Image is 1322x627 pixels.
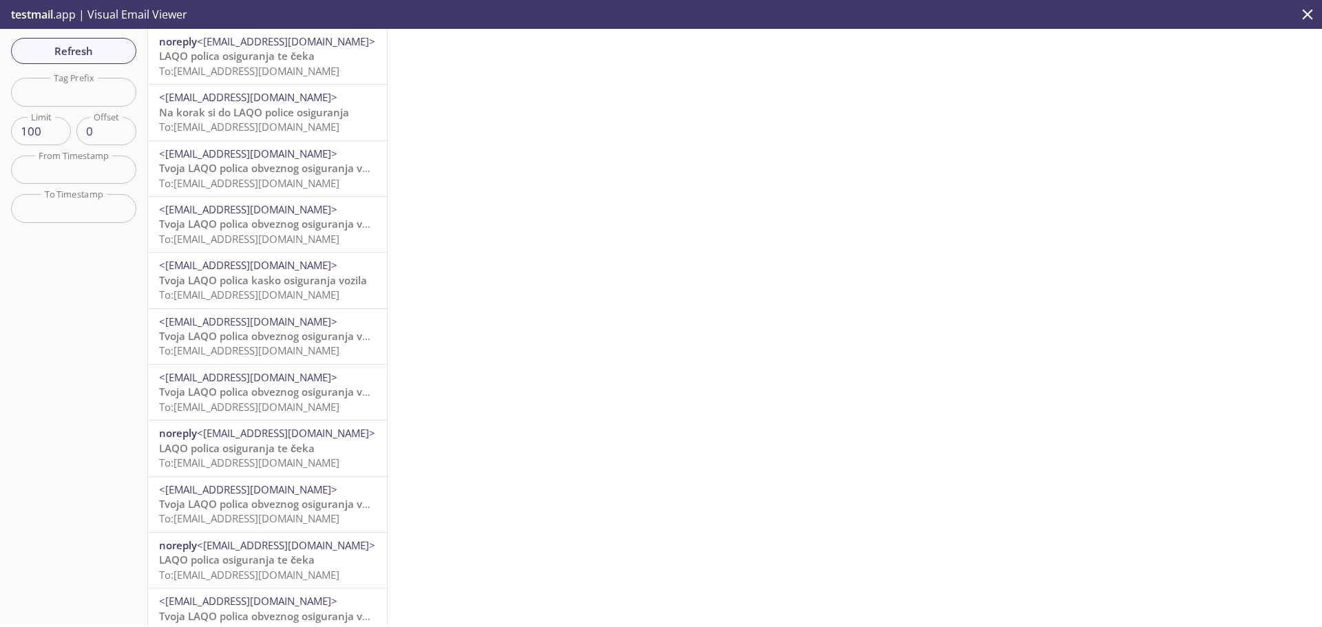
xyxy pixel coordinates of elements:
span: LAQO polica osiguranja te čeka [159,553,315,566]
span: LAQO polica osiguranja te čeka [159,49,315,63]
div: <[EMAIL_ADDRESS][DOMAIN_NAME]>Tvoja LAQO polica obveznog osiguranja vozilaTo:[EMAIL_ADDRESS][DOMA... [148,365,387,420]
div: <[EMAIL_ADDRESS][DOMAIN_NAME]>Tvoja LAQO polica obveznog osiguranja vozilaTo:[EMAIL_ADDRESS][DOMA... [148,197,387,252]
span: To: [EMAIL_ADDRESS][DOMAIN_NAME] [159,511,339,525]
span: Tvoja LAQO polica obveznog osiguranja vozila [159,217,385,231]
span: Tvoja LAQO polica obveznog osiguranja vozila [159,497,385,511]
div: noreply<[EMAIL_ADDRESS][DOMAIN_NAME]>LAQO polica osiguranja te čekaTo:[EMAIL_ADDRESS][DOMAIN_NAME] [148,533,387,588]
span: <[EMAIL_ADDRESS][DOMAIN_NAME]> [197,426,375,440]
span: <[EMAIL_ADDRESS][DOMAIN_NAME]> [159,147,337,160]
div: noreply<[EMAIL_ADDRESS][DOMAIN_NAME]>LAQO polica osiguranja te čekaTo:[EMAIL_ADDRESS][DOMAIN_NAME] [148,421,387,476]
span: <[EMAIL_ADDRESS][DOMAIN_NAME]> [159,202,337,216]
span: <[EMAIL_ADDRESS][DOMAIN_NAME]> [197,538,375,552]
span: To: [EMAIL_ADDRESS][DOMAIN_NAME] [159,343,339,357]
div: <[EMAIL_ADDRESS][DOMAIN_NAME]>Tvoja LAQO polica obveznog osiguranja vozilaTo:[EMAIL_ADDRESS][DOMA... [148,309,387,364]
span: <[EMAIL_ADDRESS][DOMAIN_NAME]> [159,315,337,328]
span: Tvoja LAQO polica obveznog osiguranja vozila [159,609,385,623]
span: <[EMAIL_ADDRESS][DOMAIN_NAME]> [159,258,337,272]
span: To: [EMAIL_ADDRESS][DOMAIN_NAME] [159,232,339,246]
div: noreply<[EMAIL_ADDRESS][DOMAIN_NAME]>LAQO polica osiguranja te čekaTo:[EMAIL_ADDRESS][DOMAIN_NAME] [148,29,387,84]
span: Tvoja LAQO polica kasko osiguranja vozila [159,273,367,287]
div: <[EMAIL_ADDRESS][DOMAIN_NAME]>Tvoja LAQO polica obveznog osiguranja vozilaTo:[EMAIL_ADDRESS][DOMA... [148,477,387,532]
span: To: [EMAIL_ADDRESS][DOMAIN_NAME] [159,64,339,78]
div: <[EMAIL_ADDRESS][DOMAIN_NAME]>Na korak si do LAQO police osiguranjaTo:[EMAIL_ADDRESS][DOMAIN_NAME] [148,85,387,140]
span: <[EMAIL_ADDRESS][DOMAIN_NAME]> [159,594,337,608]
span: Na korak si do LAQO police osiguranja [159,105,349,119]
span: Tvoja LAQO polica obveznog osiguranja vozila [159,329,385,343]
span: <[EMAIL_ADDRESS][DOMAIN_NAME]> [197,34,375,48]
span: noreply [159,426,197,440]
span: To: [EMAIL_ADDRESS][DOMAIN_NAME] [159,120,339,134]
span: To: [EMAIL_ADDRESS][DOMAIN_NAME] [159,288,339,301]
div: <[EMAIL_ADDRESS][DOMAIN_NAME]>Tvoja LAQO polica obveznog osiguranja vozilaTo:[EMAIL_ADDRESS][DOMA... [148,141,387,196]
span: <[EMAIL_ADDRESS][DOMAIN_NAME]> [159,90,337,104]
span: To: [EMAIL_ADDRESS][DOMAIN_NAME] [159,568,339,582]
span: Tvoja LAQO polica obveznog osiguranja vozila [159,385,385,398]
button: Refresh [11,38,136,64]
span: <[EMAIL_ADDRESS][DOMAIN_NAME]> [159,370,337,384]
span: To: [EMAIL_ADDRESS][DOMAIN_NAME] [159,456,339,469]
span: Tvoja LAQO polica obveznog osiguranja vozila [159,161,385,175]
span: To: [EMAIL_ADDRESS][DOMAIN_NAME] [159,176,339,190]
span: LAQO polica osiguranja te čeka [159,441,315,455]
span: <[EMAIL_ADDRESS][DOMAIN_NAME]> [159,482,337,496]
span: noreply [159,34,197,48]
span: To: [EMAIL_ADDRESS][DOMAIN_NAME] [159,400,339,414]
span: noreply [159,538,197,552]
div: <[EMAIL_ADDRESS][DOMAIN_NAME]>Tvoja LAQO polica kasko osiguranja vozilaTo:[EMAIL_ADDRESS][DOMAIN_... [148,253,387,308]
span: testmail [11,7,53,22]
span: Refresh [22,42,125,60]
